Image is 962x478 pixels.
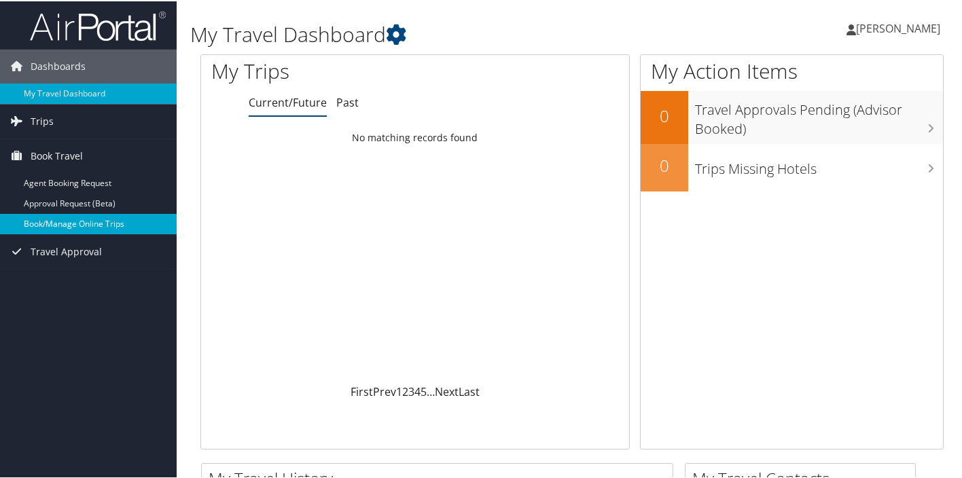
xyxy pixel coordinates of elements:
a: 0Trips Missing Hotels [641,143,943,190]
a: Prev [373,383,396,398]
span: … [427,383,435,398]
h1: My Travel Dashboard [190,19,699,48]
a: 5 [421,383,427,398]
a: Last [459,383,480,398]
td: No matching records found [201,124,629,149]
a: Past [336,94,359,109]
a: First [351,383,373,398]
span: Trips [31,103,54,137]
a: Current/Future [249,94,327,109]
a: [PERSON_NAME] [847,7,954,48]
a: 2 [402,383,408,398]
a: 3 [408,383,414,398]
span: [PERSON_NAME] [856,20,940,35]
span: Book Travel [31,138,83,172]
span: Travel Approval [31,234,102,268]
a: 0Travel Approvals Pending (Advisor Booked) [641,90,943,142]
a: 1 [396,383,402,398]
a: 4 [414,383,421,398]
span: Dashboards [31,48,86,82]
h3: Trips Missing Hotels [695,151,943,177]
h2: 0 [641,103,688,126]
h1: My Trips [211,56,440,84]
img: airportal-logo.png [30,9,166,41]
h1: My Action Items [641,56,943,84]
h2: 0 [641,153,688,176]
h3: Travel Approvals Pending (Advisor Booked) [695,92,943,137]
a: Next [435,383,459,398]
